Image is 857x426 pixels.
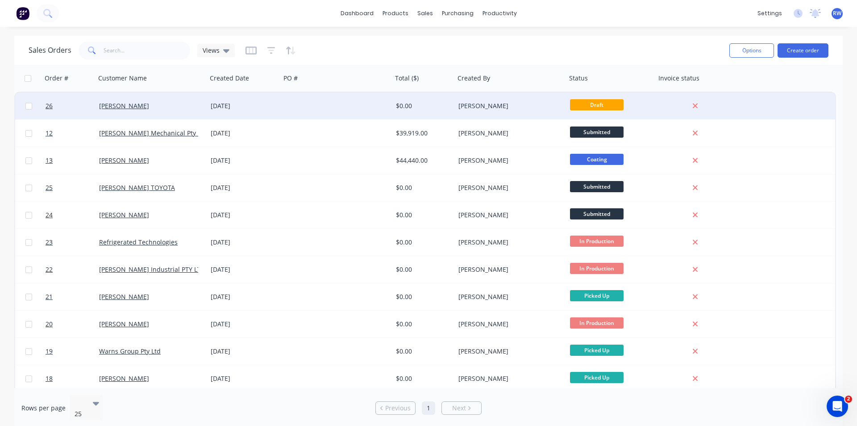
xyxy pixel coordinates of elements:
a: [PERSON_NAME] [99,374,149,383]
span: 25 [46,183,53,192]
a: [PERSON_NAME] [99,211,149,219]
div: [PERSON_NAME] [458,101,557,110]
div: [DATE] [211,320,277,329]
span: Rows per page [21,404,66,413]
div: settings [753,7,786,20]
a: Page 1 is your current page [422,401,435,415]
div: [DATE] [211,238,277,247]
a: [PERSON_NAME] [99,320,149,328]
a: 12 [46,120,99,147]
span: Picked Up [570,372,624,383]
a: 13 [46,147,99,174]
div: $0.00 [396,211,449,219]
a: [PERSON_NAME] TOYOTA [99,183,175,192]
div: [PERSON_NAME] [458,156,557,165]
span: RW [833,9,841,17]
div: $0.00 [396,101,449,110]
button: Options [729,43,774,58]
div: [DATE] [211,265,277,274]
span: 2 [845,396,852,403]
div: [PERSON_NAME] [458,374,557,383]
span: In Production [570,317,624,329]
div: [PERSON_NAME] [458,347,557,356]
span: 21 [46,292,53,301]
a: [PERSON_NAME] Mechanical Pty Ltd [99,129,207,137]
div: products [378,7,413,20]
div: [PERSON_NAME] [458,238,557,247]
div: $0.00 [396,374,449,383]
ul: Pagination [372,401,485,415]
span: Submitted [570,181,624,192]
div: [DATE] [211,129,277,138]
span: 13 [46,156,53,165]
div: $0.00 [396,320,449,329]
div: $0.00 [396,183,449,192]
a: 23 [46,229,99,256]
button: Create order [778,43,828,58]
div: sales [413,7,437,20]
div: $0.00 [396,238,449,247]
div: productivity [478,7,521,20]
a: Warns Group Pty Ltd [99,347,161,355]
a: [PERSON_NAME] [99,292,149,301]
span: Views [203,46,220,55]
span: Draft [570,99,624,110]
div: [PERSON_NAME] [458,265,557,274]
a: Next page [442,404,481,413]
span: 18 [46,374,53,383]
div: [DATE] [211,183,277,192]
a: 24 [46,202,99,228]
div: $0.00 [396,347,449,356]
span: Submitted [570,208,624,219]
span: Picked Up [570,345,624,356]
div: Total ($) [395,74,419,83]
img: Factory [16,7,29,20]
h1: Sales Orders [29,46,71,55]
a: [PERSON_NAME] [99,101,149,110]
div: [DATE] [211,374,277,383]
div: PO # [283,74,298,83]
a: 18 [46,365,99,392]
a: Previous page [376,404,415,413]
div: Status [569,74,588,83]
span: In Production [570,263,624,274]
span: 20 [46,320,53,329]
div: $44,440.00 [396,156,449,165]
div: [PERSON_NAME] [458,183,557,192]
span: Coating [570,154,624,165]
div: 25 [75,409,85,418]
span: Next [452,404,466,413]
span: Submitted [570,127,624,138]
div: $0.00 [396,292,449,301]
a: 20 [46,311,99,337]
span: 24 [46,211,53,219]
div: [DATE] [211,347,277,356]
a: Refrigerated Technologies [99,238,178,246]
div: Created Date [210,74,249,83]
div: [PERSON_NAME] [458,129,557,138]
div: [DATE] [211,211,277,219]
div: [DATE] [211,101,277,110]
a: dashboard [336,7,378,20]
span: In Production [570,236,624,247]
span: Picked Up [570,290,624,301]
a: 19 [46,338,99,365]
div: Customer Name [98,74,147,83]
a: [PERSON_NAME] Industrial PTY LTD [99,265,205,274]
span: 23 [46,238,53,247]
span: Previous [385,404,411,413]
span: 19 [46,347,53,356]
div: [DATE] [211,156,277,165]
a: 26 [46,93,99,119]
div: Invoice status [658,74,699,83]
span: 12 [46,129,53,138]
div: Created By [458,74,490,83]
a: 25 [46,174,99,201]
span: 26 [46,101,53,110]
a: 22 [46,256,99,283]
div: [PERSON_NAME] [458,292,557,301]
input: Search... [104,42,191,59]
a: 21 [46,283,99,310]
div: [DATE] [211,292,277,301]
a: [PERSON_NAME] [99,156,149,164]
